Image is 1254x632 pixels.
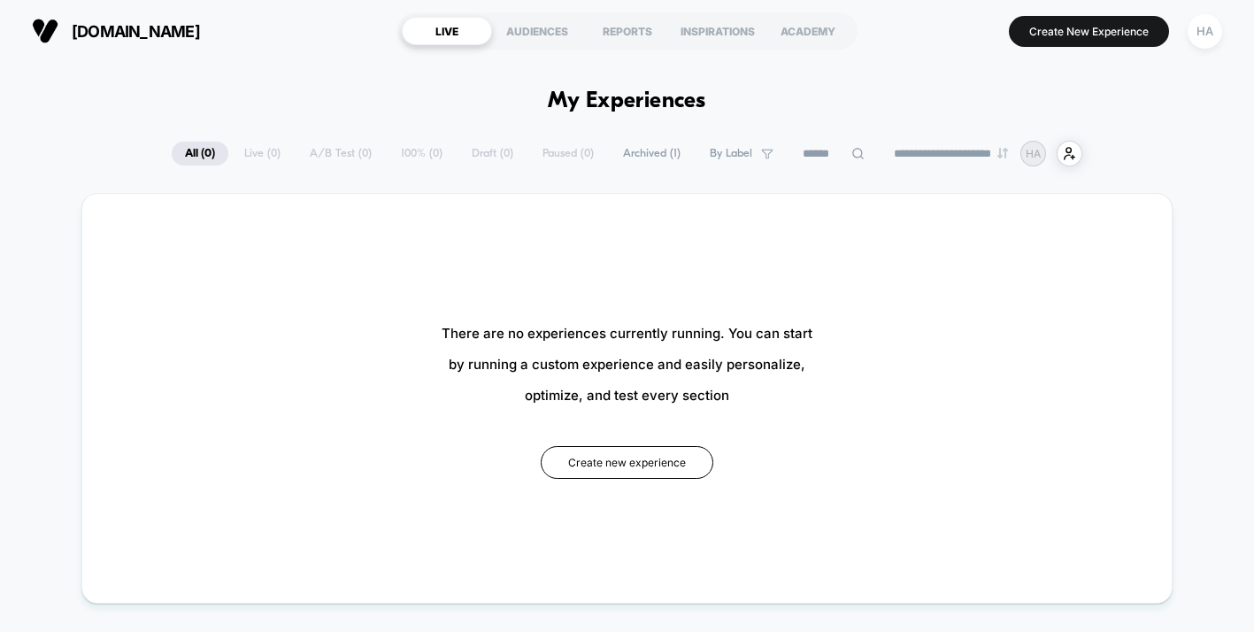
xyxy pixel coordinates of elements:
div: REPORTS [582,17,673,45]
img: Visually logo [32,18,58,44]
span: There are no experiences currently running. You can start by running a custom experience and easi... [442,318,812,411]
span: All ( 0 ) [172,142,228,166]
div: HA [1188,14,1222,49]
button: HA [1182,13,1227,50]
button: [DOMAIN_NAME] [27,17,205,45]
span: By Label [710,147,752,160]
button: Create new experience [541,446,713,479]
div: AUDIENCES [492,17,582,45]
span: Archived ( 1 ) [610,142,694,166]
div: ACADEMY [763,17,853,45]
div: LIVE [402,17,492,45]
span: [DOMAIN_NAME] [72,22,200,41]
div: INSPIRATIONS [673,17,763,45]
h1: My Experiences [548,89,706,114]
button: Create New Experience [1009,16,1169,47]
p: HA [1026,147,1041,160]
img: end [997,148,1008,158]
